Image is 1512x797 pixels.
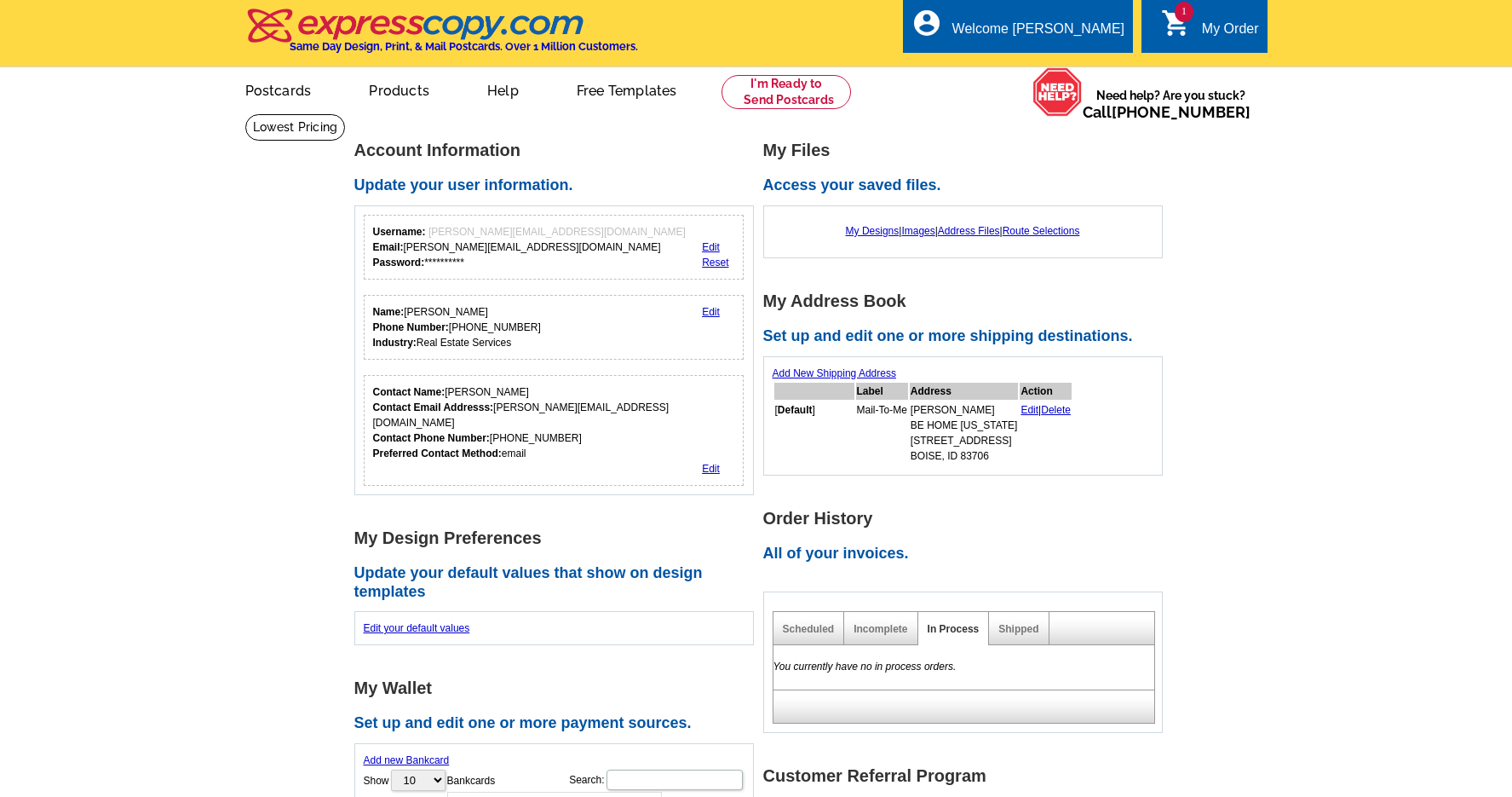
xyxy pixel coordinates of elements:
[373,321,449,333] strong: Phone Number:
[373,386,446,398] strong: Contact Name:
[702,306,720,318] a: Edit
[569,768,744,792] label: Search:
[763,510,1172,528] h1: Order History
[1020,383,1072,400] th: Action
[373,384,735,461] div: [PERSON_NAME] [PERSON_NAME][EMAIL_ADDRESS][DOMAIN_NAME] [PHONE_NUMBER] email
[364,754,450,766] a: Add new Bankcard
[778,404,813,416] b: Default
[1003,225,1080,237] a: Route Selections
[1175,2,1193,22] span: 1
[373,241,404,253] strong: Email:
[773,661,957,673] em: You currently have no in process orders.
[373,401,494,413] strong: Contact Email Addresss:
[774,401,854,465] td: [ ]
[763,292,1172,310] h1: My Address Book
[1083,103,1250,121] span: Call
[911,8,942,38] i: account_circle
[1083,87,1259,121] span: Need help? Are you stuck?
[373,432,490,444] strong: Contact Phone Number:
[364,622,470,634] a: Edit your default values
[354,564,763,601] h2: Update your default values that show on design templates
[373,448,502,459] strong: Preferred Contact Method:
[928,623,980,635] a: In Process
[342,69,457,109] a: Products
[846,225,900,237] a: My Designs
[373,257,425,269] strong: Password:
[364,215,745,280] div: Your login information.
[763,176,1172,195] h2: Access your saved files.
[373,337,417,349] strong: Industry:
[783,623,835,635] a: Scheduled
[763,545,1172,563] h2: All of your invoices.
[460,69,546,109] a: Help
[354,141,763,159] h1: Account Information
[290,40,638,53] h4: Same Day Design, Print, & Mail Postcards. Over 1 Million Customers.
[938,225,1000,237] a: Address Files
[354,529,763,547] h1: My Design Preferences
[354,679,763,697] h1: My Wallet
[1020,401,1072,465] td: |
[364,375,745,486] div: Who should we contact regarding order issues?
[391,770,446,791] select: ShowBankcards
[428,226,686,238] span: [PERSON_NAME][EMAIL_ADDRESS][DOMAIN_NAME]
[1161,19,1259,40] a: 1 shopping_cart My Order
[1020,404,1038,416] a: Edit
[901,225,934,237] a: Images
[549,69,704,109] a: Free Templates
[1032,67,1083,117] img: help
[854,623,907,635] a: Incomplete
[373,224,686,270] div: [PERSON_NAME][EMAIL_ADDRESS][DOMAIN_NAME] **********
[763,327,1172,346] h2: Set up and edit one or more shipping destinations.
[354,714,763,733] h2: Set up and edit one or more payment sources.
[373,306,405,318] strong: Name:
[245,20,638,53] a: Same Day Design, Print, & Mail Postcards. Over 1 Million Customers.
[364,768,496,793] label: Show Bankcards
[218,69,339,109] a: Postcards
[856,383,908,400] th: Label
[773,367,896,379] a: Add New Shipping Address
[773,215,1153,247] div: | | |
[856,401,908,465] td: Mail-To-Me
[1112,103,1250,121] a: [PHONE_NUMBER]
[702,463,720,475] a: Edit
[1041,404,1071,416] a: Delete
[364,295,745,360] div: Your personal details.
[702,241,720,253] a: Edit
[373,304,541,350] div: [PERSON_NAME] [PHONE_NUMBER] Real Estate Services
[1161,8,1192,38] i: shopping_cart
[702,257,728,269] a: Reset
[1202,21,1259,45] div: My Order
[763,141,1172,159] h1: My Files
[998,623,1038,635] a: Shipped
[354,176,763,195] h2: Update your user information.
[373,226,426,238] strong: Username:
[607,770,743,790] input: Search:
[910,383,1019,400] th: Address
[910,401,1019,465] td: [PERSON_NAME] BE HOME [US_STATE] [STREET_ADDRESS] BOISE, ID 83706
[952,21,1124,45] div: Welcome [PERSON_NAME]
[763,767,1172,785] h1: Customer Referral Program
